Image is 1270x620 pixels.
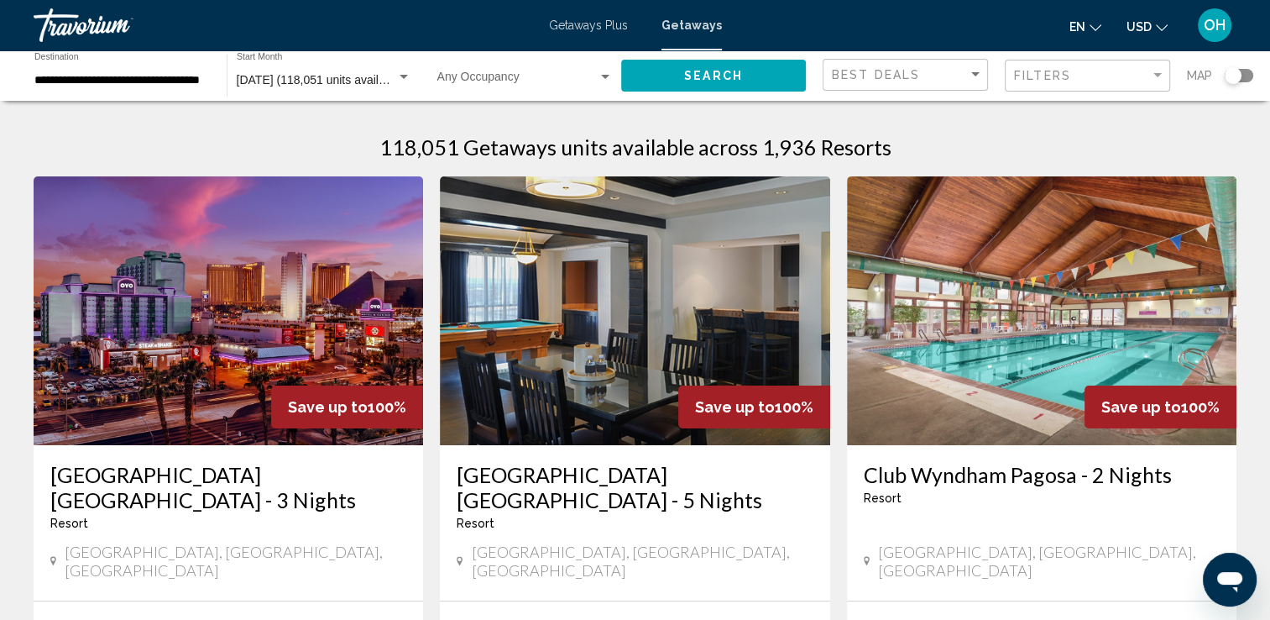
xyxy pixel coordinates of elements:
span: Resort [50,517,88,530]
h1: 118,051 Getaways units available across 1,936 Resorts [379,134,891,160]
span: Best Deals [832,68,920,81]
img: RM79E01X.jpg [34,176,423,445]
span: Save up to [695,398,775,416]
span: Resort [457,517,494,530]
a: Getaways Plus [549,18,628,32]
span: Search [684,70,743,83]
button: Change currency [1126,14,1168,39]
a: [GEOGRAPHIC_DATA] [GEOGRAPHIC_DATA] - 5 Nights [457,462,813,512]
span: [GEOGRAPHIC_DATA], [GEOGRAPHIC_DATA], [GEOGRAPHIC_DATA] [65,543,406,580]
a: Club Wyndham Pagosa - 2 Nights [864,462,1220,487]
button: Search [621,60,806,91]
img: RM79I01X.jpg [440,176,829,445]
span: Filters [1014,69,1071,82]
a: Getaways [661,18,722,32]
mat-select: Sort by [832,68,983,82]
button: Filter [1005,59,1170,93]
span: USD [1126,20,1152,34]
span: [DATE] (118,051 units available) [237,73,405,87]
span: Save up to [288,398,368,416]
span: OH [1204,17,1226,34]
span: [GEOGRAPHIC_DATA], [GEOGRAPHIC_DATA], [GEOGRAPHIC_DATA] [472,543,813,580]
a: [GEOGRAPHIC_DATA] [GEOGRAPHIC_DATA] - 3 Nights [50,462,406,512]
span: en [1069,20,1085,34]
a: Travorium [34,8,532,42]
span: Save up to [1101,398,1181,416]
div: 100% [271,386,423,428]
span: Map [1187,64,1212,87]
span: Resort [864,491,902,505]
button: User Menu [1193,8,1236,43]
img: 0948O01X.jpg [847,176,1236,445]
div: 100% [1084,386,1236,428]
iframe: Button to launch messaging window [1203,553,1257,607]
div: 100% [678,386,830,428]
span: [GEOGRAPHIC_DATA], [GEOGRAPHIC_DATA], [GEOGRAPHIC_DATA] [878,543,1220,580]
button: Change language [1069,14,1101,39]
